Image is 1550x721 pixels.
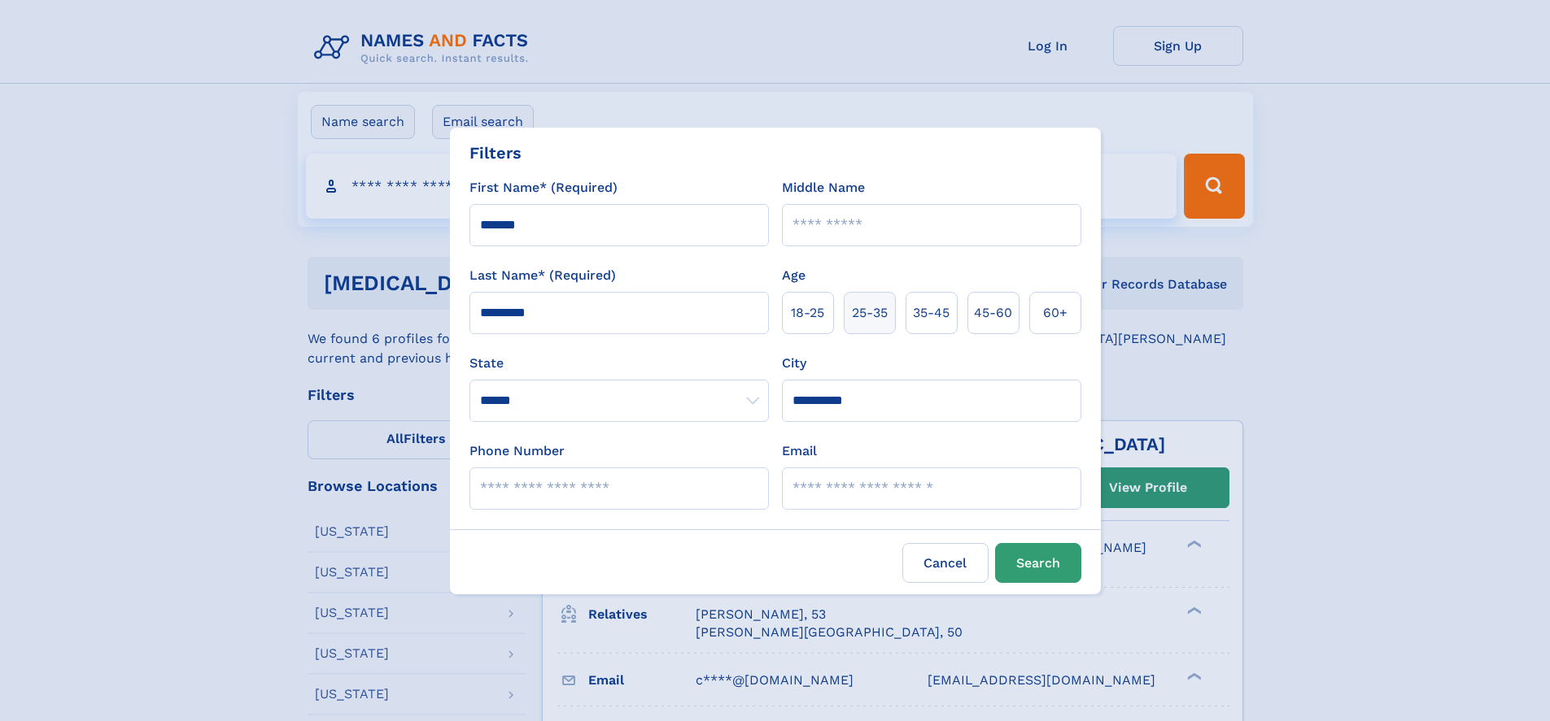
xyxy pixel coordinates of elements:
[469,441,565,461] label: Phone Number
[995,543,1081,583] button: Search
[469,266,616,285] label: Last Name* (Required)
[852,303,888,323] span: 25‑35
[974,303,1012,323] span: 45‑60
[913,303,950,323] span: 35‑45
[791,303,824,323] span: 18‑25
[782,441,817,461] label: Email
[782,266,806,285] label: Age
[782,178,865,198] label: Middle Name
[469,354,769,373] label: State
[902,543,989,583] label: Cancel
[1043,303,1068,323] span: 60+
[469,178,618,198] label: First Name* (Required)
[782,354,806,373] label: City
[469,141,522,165] div: Filters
